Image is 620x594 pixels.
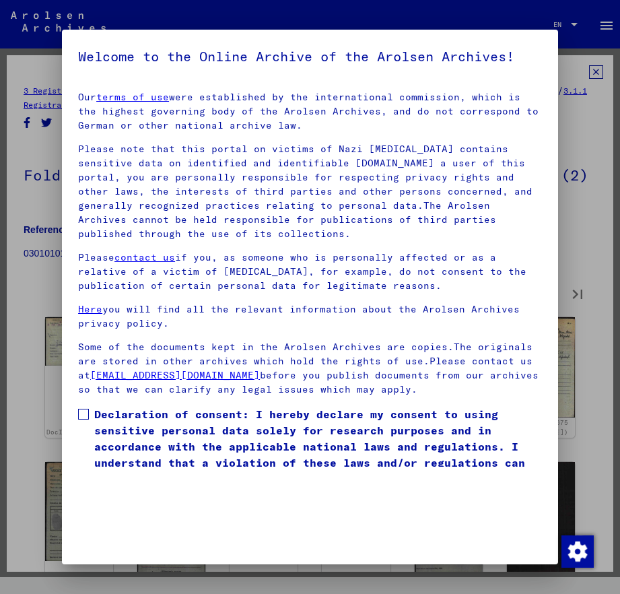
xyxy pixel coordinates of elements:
p: Our were established by the international commission, which is the highest governing body of the ... [78,90,542,133]
span: Declaration of consent: I hereby declare my consent to using sensitive personal data solely for r... [94,406,542,487]
a: contact us [114,251,175,263]
h5: Welcome to the Online Archive of the Arolsen Archives! [78,46,542,67]
a: Here [78,303,102,315]
div: Change consent [561,535,593,567]
p: Please note that this portal on victims of Nazi [MEDICAL_DATA] contains sensitive data on identif... [78,142,542,241]
img: Change consent [561,535,594,568]
a: [EMAIL_ADDRESS][DOMAIN_NAME] [90,369,260,381]
p: Please if you, as someone who is personally affected or as a relative of a victim of [MEDICAL_DAT... [78,251,542,293]
a: terms of use [96,91,169,103]
p: you will find all the relevant information about the Arolsen Archives privacy policy. [78,302,542,331]
p: Some of the documents kept in the Arolsen Archives are copies.The originals are stored in other a... [78,340,542,397]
